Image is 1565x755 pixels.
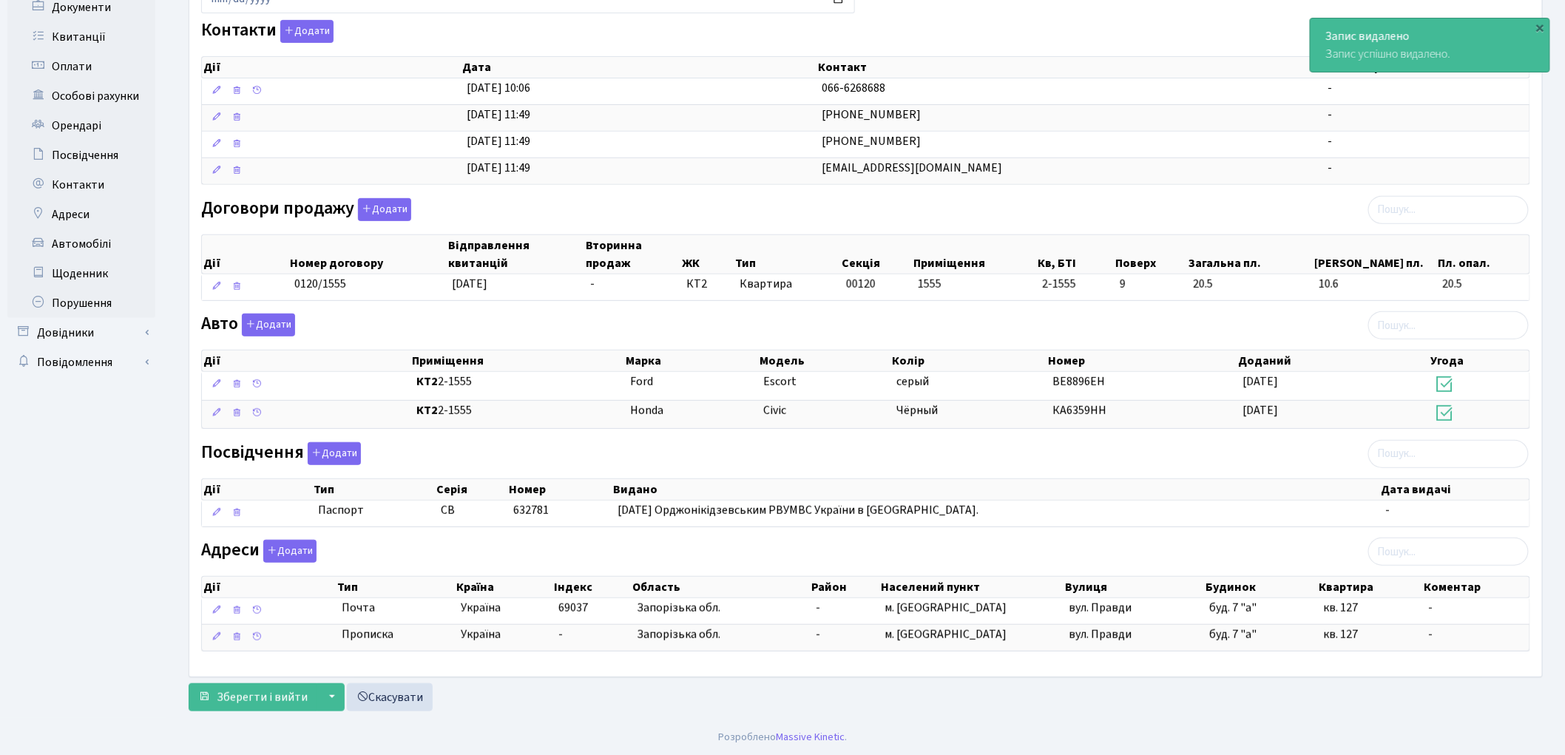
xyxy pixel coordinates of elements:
a: Додати [238,311,295,337]
div: Запис успішно видалено. [1311,18,1549,72]
span: [DATE] [1243,402,1278,419]
a: Щоденник [7,259,155,288]
span: Почта [342,600,375,617]
span: СВ [442,502,456,518]
span: Escort [764,373,797,390]
th: Тип [312,479,435,500]
th: Секція [840,235,911,274]
a: Повідомлення [7,348,155,377]
th: Доданий [1237,351,1429,371]
span: 066-6268688 [822,80,886,96]
a: Скасувати [347,683,433,711]
strong: Запис видалено [1325,28,1410,44]
span: [DATE] 11:49 [467,106,530,123]
th: Тип [734,235,841,274]
a: Додати [354,195,411,221]
a: Посвідчення [7,140,155,170]
span: Запорізька обл. [637,600,720,616]
div: Розроблено . [718,729,847,745]
th: Квартира [1318,577,1423,597]
th: Загальна пл. [1188,235,1314,274]
th: Поверх [1114,235,1187,274]
span: 9 [1120,276,1181,293]
span: 00120 [846,276,876,292]
button: Адреси [263,540,317,563]
th: Вулиця [1064,577,1204,597]
th: Дії [202,577,336,597]
span: КТ2 [686,276,728,293]
th: [PERSON_NAME] пл. [1314,235,1437,274]
th: Номер договору [288,235,447,274]
span: 69037 [558,600,588,616]
input: Пошук... [1368,440,1529,468]
b: КТ2 [416,402,438,419]
span: [PHONE_NUMBER] [822,106,922,123]
a: Орендарі [7,111,155,140]
span: [DATE] [453,276,488,292]
span: - [590,276,595,292]
th: Коментар [1423,577,1530,597]
span: вул. Правди [1069,600,1132,616]
span: кв. 127 [1324,600,1359,616]
th: Індекс [552,577,631,597]
span: Зберегти і вийти [217,689,308,705]
input: Пошук... [1368,196,1529,224]
span: - [1385,502,1390,518]
label: Авто [201,314,295,336]
span: 10.6 [1319,276,1430,293]
th: Колір [890,351,1047,371]
th: Дії [202,235,288,274]
span: [PHONE_NUMBER] [822,133,922,149]
span: Прописка [342,626,393,643]
th: Дії [202,479,312,500]
th: Вторинна продаж [584,235,680,274]
button: Контакти [280,20,334,43]
label: Контакти [201,20,334,43]
a: Особові рахунки [7,81,155,111]
span: вул. Правди [1069,626,1132,643]
span: 2-1555 [1042,276,1108,293]
span: Україна [461,626,547,643]
b: КТ2 [416,373,438,390]
span: буд. 7 "а" [1210,626,1257,643]
span: 632781 [513,502,549,518]
span: Паспорт [318,502,429,519]
a: Додати [277,18,334,44]
a: Додати [304,439,361,465]
th: Модель [758,351,890,371]
button: Зберегти і вийти [189,683,317,711]
span: Україна [461,600,547,617]
th: Номер [1047,351,1237,371]
a: Massive Kinetic [776,729,845,745]
input: Пошук... [1368,311,1529,339]
th: Угода [1429,351,1529,371]
a: Адреси [7,200,155,229]
span: [DATE] 11:49 [467,133,530,149]
span: буд. 7 "а" [1210,600,1257,616]
th: Населений пункт [879,577,1064,597]
th: Дата [461,57,817,78]
span: [EMAIL_ADDRESS][DOMAIN_NAME] [822,160,1003,176]
span: серый [896,373,929,390]
div: × [1533,20,1548,35]
th: Відправлення квитанцій [447,235,585,274]
th: Область [631,577,810,597]
span: [DATE] 10:06 [467,80,530,96]
span: - [816,600,820,616]
span: Чёрный [896,402,938,419]
a: Контакти [7,170,155,200]
th: Дата видачі [1379,479,1529,500]
span: Ford [630,373,653,390]
th: Будинок [1204,577,1318,597]
th: Район [810,577,879,597]
a: Додати [260,538,317,563]
th: Дії [202,351,410,371]
span: КА6359НН [1052,402,1106,419]
span: Civic [764,402,787,419]
button: Договори продажу [358,198,411,221]
th: Тип [336,577,455,597]
span: - [558,626,563,643]
span: м. [GEOGRAPHIC_DATA] [885,626,1007,643]
a: Оплати [7,52,155,81]
a: Порушення [7,288,155,318]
